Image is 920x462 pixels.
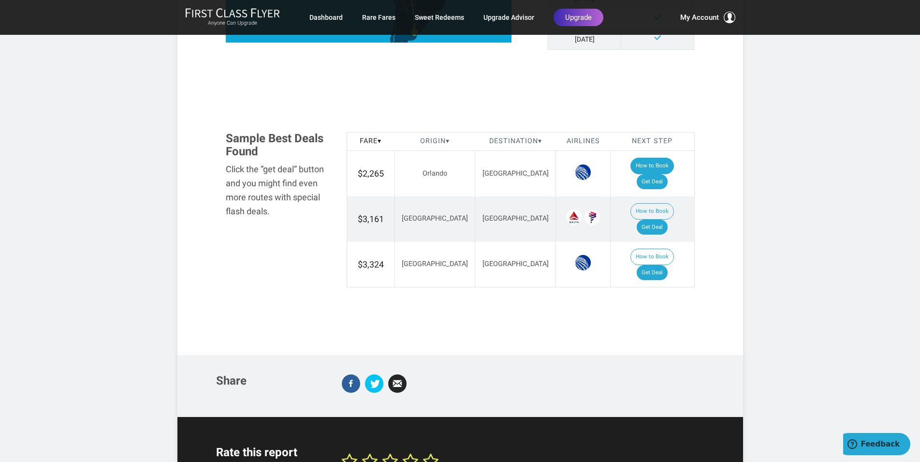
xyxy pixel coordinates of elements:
a: Sweet Redeems [415,9,464,26]
button: How to Book [630,158,674,174]
div: Click the “get deal” button and you might find even more routes with special flash deals. [226,163,332,218]
span: ▾ [446,137,450,145]
a: Upgrade Advisor [483,9,534,26]
iframe: Opens a widget where you can find more information [843,433,910,457]
span: My Account [680,12,719,23]
small: Anyone Can Upgrade [185,20,280,27]
th: Next Step [611,133,694,151]
span: $3,161 [358,214,384,224]
th: Destination [475,133,556,151]
button: My Account [680,12,735,23]
span: United [575,255,591,270]
span: United [575,164,591,180]
a: Rare Fares [362,9,395,26]
button: How to Book [630,203,674,220]
a: Get Deal [637,220,668,235]
td: [DATE] [548,29,621,50]
th: Fare [347,133,394,151]
a: Upgrade [554,9,603,26]
img: First Class Flyer [185,8,280,18]
a: First Class FlyerAnyone Can Upgrade [185,8,280,27]
span: [GEOGRAPHIC_DATA] [482,260,549,268]
h3: Share [216,374,327,387]
span: $3,324 [358,259,384,269]
span: LATAM [584,209,600,225]
span: ▾ [378,137,381,145]
a: Get Deal [637,265,668,281]
span: [GEOGRAPHIC_DATA] [402,214,468,223]
button: How to Book [630,249,674,265]
span: Orlando [423,169,447,178]
span: $2,265 [358,168,384,179]
span: [GEOGRAPHIC_DATA] [482,214,549,223]
a: Get Deal [637,174,668,190]
span: ▾ [538,137,542,145]
a: Dashboard [309,9,343,26]
th: Origin [394,133,475,151]
span: [GEOGRAPHIC_DATA] [402,260,468,268]
span: Delta Airlines [566,209,582,225]
th: Airlines [556,133,611,151]
h3: Sample Best Deals Found [226,132,332,158]
h3: Rate this report [216,446,327,459]
span: [GEOGRAPHIC_DATA] [482,169,549,178]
